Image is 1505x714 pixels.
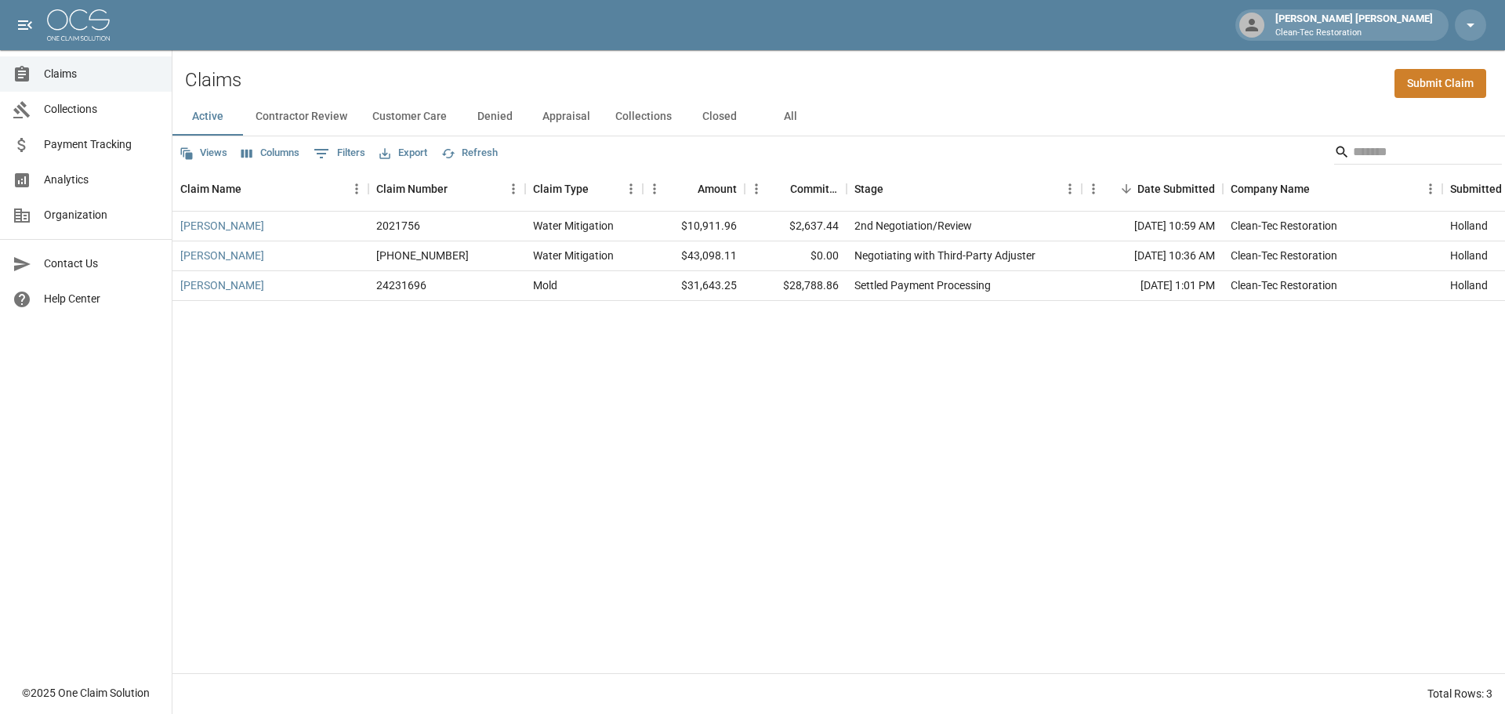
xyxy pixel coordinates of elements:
[1427,686,1492,701] div: Total Rows: 3
[172,98,1505,136] div: dynamic tabs
[745,212,847,241] div: $2,637.44
[854,277,991,293] div: Settled Payment Processing
[1082,177,1105,201] button: Menu
[676,178,698,200] button: Sort
[1275,27,1433,40] p: Clean-Tec Restoration
[755,98,825,136] button: All
[533,277,557,293] div: Mold
[1419,177,1442,201] button: Menu
[368,167,525,211] div: Claim Number
[854,218,972,234] div: 2nd Negotiation/Review
[533,248,614,263] div: Water Mitigation
[619,177,643,201] button: Menu
[243,98,360,136] button: Contractor Review
[1082,212,1223,241] div: [DATE] 10:59 AM
[643,167,745,211] div: Amount
[180,218,264,234] a: [PERSON_NAME]
[1223,167,1442,211] div: Company Name
[643,241,745,271] div: $43,098.11
[44,66,159,82] span: Claims
[1137,167,1215,211] div: Date Submitted
[525,167,643,211] div: Claim Type
[684,98,755,136] button: Closed
[1450,248,1488,263] div: Holland
[1450,277,1488,293] div: Holland
[22,685,150,701] div: © 2025 One Claim Solution
[1334,140,1502,168] div: Search
[180,167,241,211] div: Claim Name
[185,69,241,92] h2: Claims
[172,167,368,211] div: Claim Name
[1394,69,1486,98] a: Submit Claim
[1269,11,1439,39] div: [PERSON_NAME] [PERSON_NAME]
[360,98,459,136] button: Customer Care
[768,178,790,200] button: Sort
[180,248,264,263] a: [PERSON_NAME]
[854,167,883,211] div: Stage
[44,207,159,223] span: Organization
[1058,177,1082,201] button: Menu
[698,167,737,211] div: Amount
[745,167,847,211] div: Committed Amount
[1115,178,1137,200] button: Sort
[745,241,847,271] div: $0.00
[1231,167,1310,211] div: Company Name
[745,271,847,301] div: $28,788.86
[1231,218,1337,234] div: Clean-Tec Restoration
[883,178,905,200] button: Sort
[437,141,502,165] button: Refresh
[172,98,243,136] button: Active
[1082,271,1223,301] div: [DATE] 1:01 PM
[375,141,431,165] button: Export
[1082,167,1223,211] div: Date Submitted
[603,98,684,136] button: Collections
[459,98,530,136] button: Denied
[1231,248,1337,263] div: Clean-Tec Restoration
[44,256,159,272] span: Contact Us
[643,212,745,241] div: $10,911.96
[643,271,745,301] div: $31,643.25
[1450,218,1488,234] div: Holland
[790,167,839,211] div: Committed Amount
[44,136,159,153] span: Payment Tracking
[176,141,231,165] button: Views
[643,177,666,201] button: Menu
[376,167,448,211] div: Claim Number
[1231,277,1337,293] div: Clean-Tec Restoration
[44,101,159,118] span: Collections
[448,178,470,200] button: Sort
[44,172,159,188] span: Analytics
[376,248,469,263] div: 1006-18-2882
[745,177,768,201] button: Menu
[376,277,426,293] div: 24231696
[9,9,41,41] button: open drawer
[241,178,263,200] button: Sort
[345,177,368,201] button: Menu
[589,178,611,200] button: Sort
[847,167,1082,211] div: Stage
[238,141,303,165] button: Select columns
[533,167,589,211] div: Claim Type
[502,177,525,201] button: Menu
[47,9,110,41] img: ocs-logo-white-transparent.png
[376,218,420,234] div: 2021756
[1082,241,1223,271] div: [DATE] 10:36 AM
[854,248,1035,263] div: Negotiating with Third-Party Adjuster
[310,141,369,166] button: Show filters
[180,277,264,293] a: [PERSON_NAME]
[44,291,159,307] span: Help Center
[1310,178,1332,200] button: Sort
[530,98,603,136] button: Appraisal
[533,218,614,234] div: Water Mitigation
